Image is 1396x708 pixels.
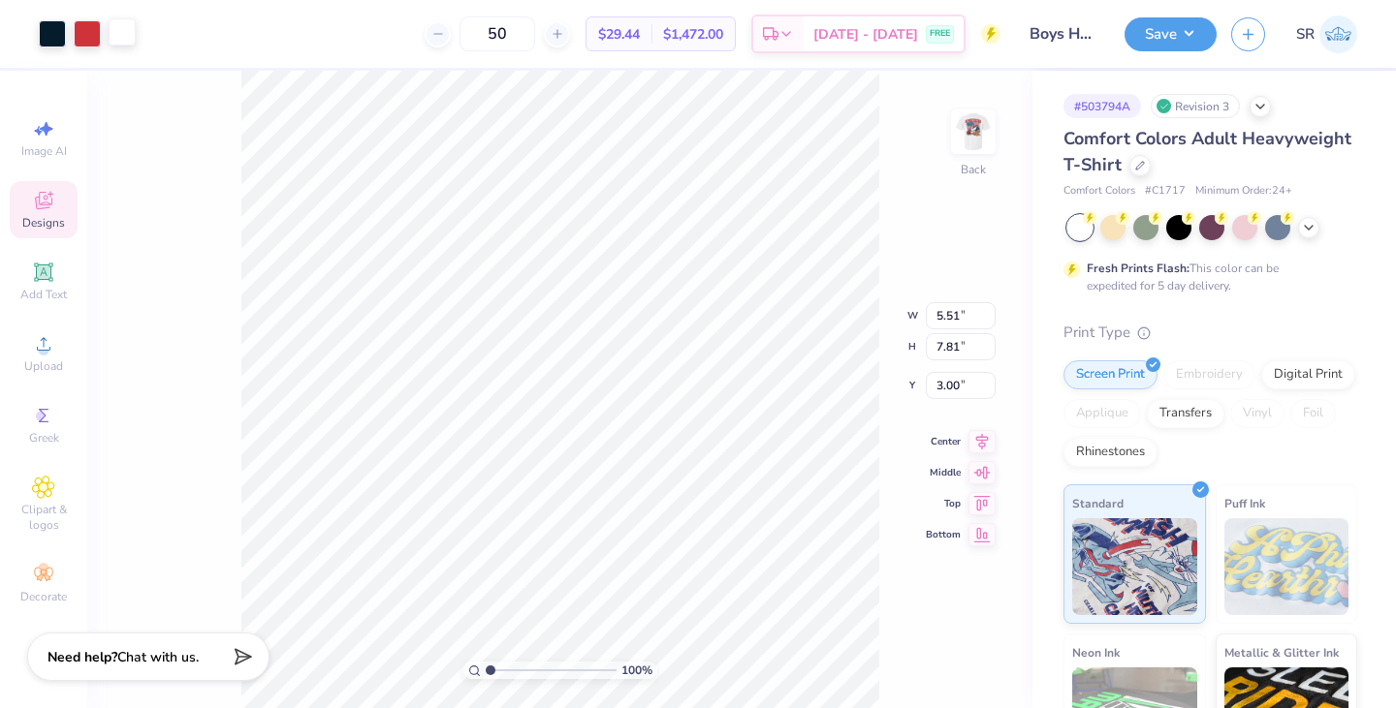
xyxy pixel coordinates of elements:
[1063,94,1141,118] div: # 503794A
[460,16,535,51] input: – –
[926,528,961,541] span: Bottom
[20,287,67,302] span: Add Text
[1147,399,1224,428] div: Transfers
[1087,260,1325,294] div: This color can be expedited for 5 day delivery.
[1230,399,1285,428] div: Vinyl
[926,435,961,448] span: Center
[1145,183,1186,200] span: # C1717
[117,648,199,666] span: Chat with us.
[20,589,67,604] span: Decorate
[961,161,986,178] div: Back
[621,662,652,679] span: 100 %
[1063,399,1141,428] div: Applique
[1151,94,1240,118] div: Revision 3
[10,502,78,533] span: Clipart & logos
[1296,15,1357,53] a: SR
[813,24,918,45] span: [DATE] - [DATE]
[954,112,993,151] img: Back
[1063,360,1158,389] div: Screen Print
[1290,399,1336,428] div: Foil
[29,430,59,446] span: Greek
[22,215,65,231] span: Designs
[1224,493,1265,513] span: Puff Ink
[598,24,640,45] span: $29.44
[1072,518,1197,615] img: Standard
[1063,183,1135,200] span: Comfort Colors
[1063,438,1158,467] div: Rhinestones
[1063,322,1357,344] div: Print Type
[1063,127,1351,176] span: Comfort Colors Adult Heavyweight T-Shirt
[1261,360,1355,389] div: Digital Print
[48,648,117,666] strong: Need help?
[1224,642,1339,662] span: Metallic & Glitter Ink
[1319,15,1357,53] img: Sydney Rosenberg
[926,497,961,510] span: Top
[21,143,67,159] span: Image AI
[1195,183,1292,200] span: Minimum Order: 24 +
[1163,360,1255,389] div: Embroidery
[663,24,723,45] span: $1,472.00
[930,27,950,41] span: FREE
[1224,518,1349,615] img: Puff Ink
[1296,23,1315,46] span: SR
[1015,15,1110,53] input: Untitled Design
[1087,261,1190,276] strong: Fresh Prints Flash:
[926,466,961,479] span: Middle
[1072,642,1120,662] span: Neon Ink
[1072,493,1124,513] span: Standard
[1125,17,1217,51] button: Save
[24,358,63,374] span: Upload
